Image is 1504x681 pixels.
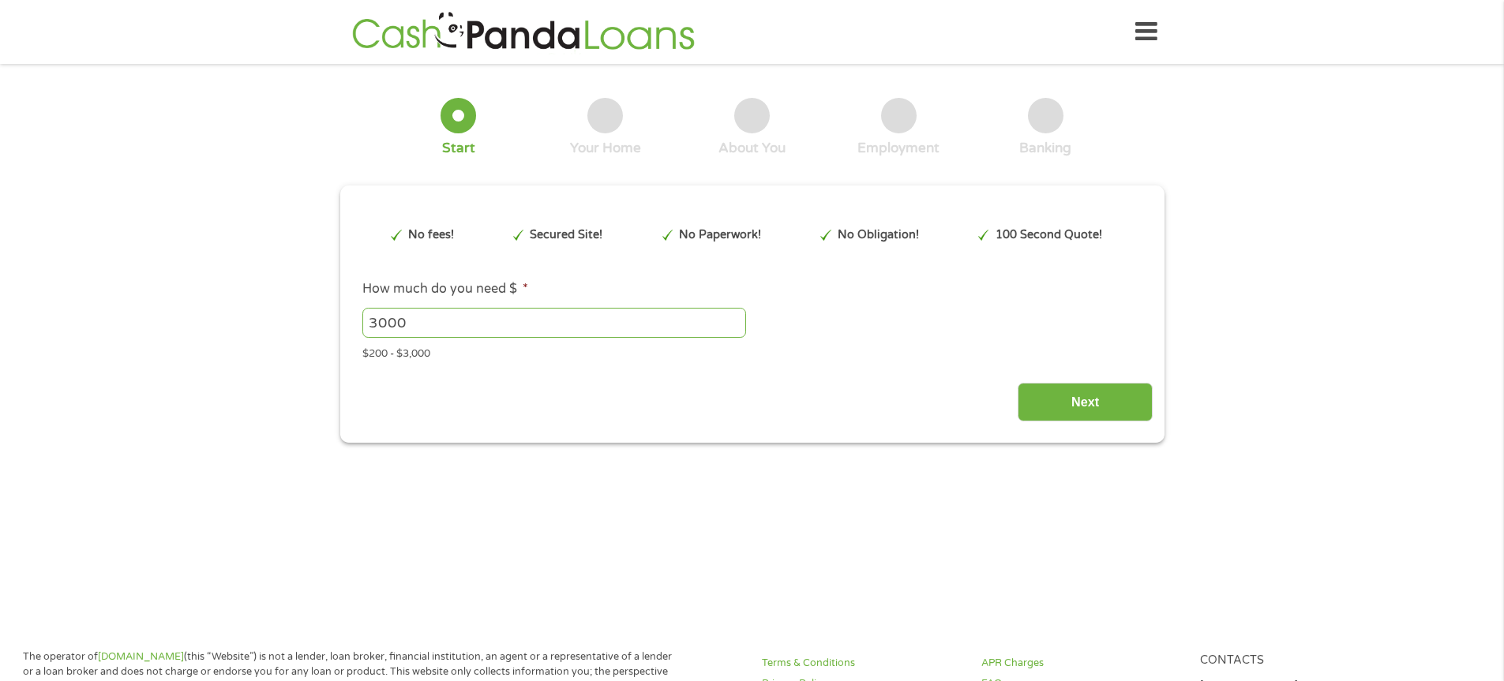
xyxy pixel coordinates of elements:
p: 100 Second Quote! [996,226,1102,244]
div: Banking [1019,140,1071,157]
div: About You [718,140,786,157]
div: $200 - $3,000 [362,341,1141,362]
p: No fees! [408,226,454,244]
div: Employment [857,140,940,157]
a: Terms & Conditions [762,656,962,671]
label: How much do you need $ [362,281,528,297]
a: [DOMAIN_NAME] [98,650,184,663]
img: GetLoanNow Logo [347,9,699,54]
a: APR Charges [981,656,1182,671]
p: No Obligation! [838,226,919,244]
p: No Paperwork! [679,226,761,244]
div: Start [442,140,475,157]
input: Next [1018,383,1153,421]
div: Your Home [570,140,641,157]
p: Secured Site! [530,226,602,244]
h4: Contacts [1200,653,1401,668]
